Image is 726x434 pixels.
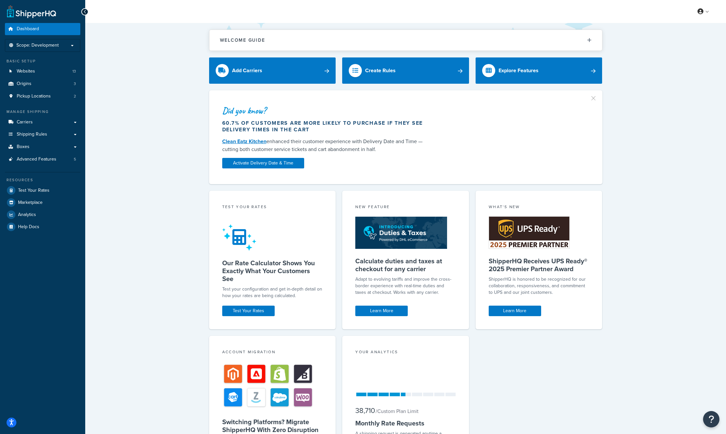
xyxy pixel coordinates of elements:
a: Analytics [5,209,80,221]
h5: Our Rate Calculator Shows You Exactly What Your Customers See [222,259,323,283]
a: Create Rules [342,57,469,84]
span: Analytics [18,212,36,218]
a: Activate Delivery Date & Time [222,158,304,168]
div: Manage Shipping [5,109,80,115]
a: Marketplace [5,197,80,208]
span: Dashboard [17,26,39,32]
button: Welcome Guide [209,30,602,51]
a: Explore Features [476,57,602,84]
span: 2 [74,94,76,99]
a: Dashboard [5,23,80,35]
p: ShipperHQ is honored to be recognized for our collaboration, responsiveness, and commitment to UP... [489,276,589,296]
div: What's New [489,204,589,211]
div: New Feature [355,204,456,211]
div: Test your configuration and get in-depth detail on how your rates are being calculated. [222,286,323,299]
span: Advanced Features [17,157,56,162]
a: Help Docs [5,221,80,233]
p: Adapt to evolving tariffs and improve the cross-border experience with real-time duties and taxes... [355,276,456,296]
span: Websites [17,69,35,74]
a: Shipping Rules [5,128,80,141]
div: Account Migration [222,349,323,357]
div: Resources [5,177,80,183]
div: Did you know? [222,106,429,115]
div: Your Analytics [355,349,456,357]
a: Websites13 [5,65,80,77]
span: Marketplace [18,200,43,206]
h5: Switching Platforms? Migrate ShipperHQ With Zero Disruption [222,418,323,434]
span: Pickup Locations [17,94,51,99]
a: Clean Eatz Kitchen [222,138,266,145]
a: Learn More [355,306,408,316]
div: 60.7% of customers are more likely to purchase if they see delivery times in the cart [222,120,429,133]
span: Carriers [17,119,33,125]
span: 5 [74,157,76,162]
li: Websites [5,65,80,77]
span: 13 [72,69,76,74]
a: Advanced Features5 [5,153,80,165]
a: Test Your Rates [222,306,275,316]
span: Shipping Rules [17,132,47,137]
div: enhanced their customer experience with Delivery Date and Time — cutting both customer service ti... [222,138,429,153]
div: Test your rates [222,204,323,211]
li: Origins [5,78,80,90]
span: Test Your Rates [18,188,49,193]
h2: Welcome Guide [220,38,265,43]
span: Scope: Development [16,43,59,48]
small: / Custom Plan Limit [376,407,419,415]
span: 38,710 [355,405,375,416]
a: Add Carriers [209,57,336,84]
li: Advanced Features [5,153,80,165]
div: Explore Features [499,66,539,75]
span: 3 [74,81,76,87]
a: Learn More [489,306,541,316]
a: Test Your Rates [5,184,80,196]
div: Add Carriers [232,66,262,75]
li: Pickup Locations [5,90,80,102]
span: Help Docs [18,224,39,230]
span: Boxes [17,144,29,150]
a: Boxes [5,141,80,153]
a: Origins3 [5,78,80,90]
div: Basic Setup [5,58,80,64]
h5: Monthly Rate Requests [355,419,456,427]
a: Pickup Locations2 [5,90,80,102]
h5: Calculate duties and taxes at checkout for any carrier [355,257,456,273]
div: Create Rules [365,66,396,75]
span: Origins [17,81,31,87]
a: Carriers [5,116,80,128]
button: Open Resource Center [703,411,719,427]
h5: ShipperHQ Receives UPS Ready® 2025 Premier Partner Award [489,257,589,273]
